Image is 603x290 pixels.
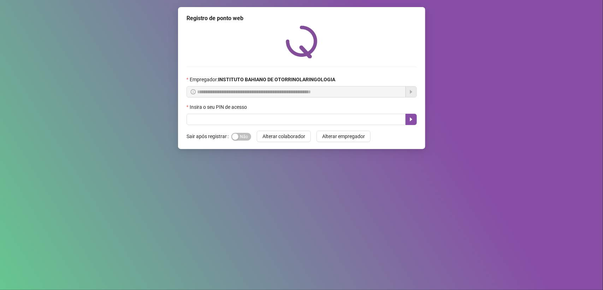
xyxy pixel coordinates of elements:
[408,117,414,122] span: caret-right
[262,132,305,140] span: Alterar colaborador
[322,132,365,140] span: Alterar empregador
[187,131,231,142] label: Sair após registrar
[257,131,311,142] button: Alterar colaborador
[317,131,371,142] button: Alterar empregador
[218,77,335,82] strong: INSTITUTO BAHIANO DE OTORRINOLARINGOLOGIA
[187,14,417,23] div: Registro de ponto web
[187,103,252,111] label: Insira o seu PIN de acesso
[190,76,335,83] span: Empregador :
[191,89,196,94] span: info-circle
[286,25,318,58] img: QRPoint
